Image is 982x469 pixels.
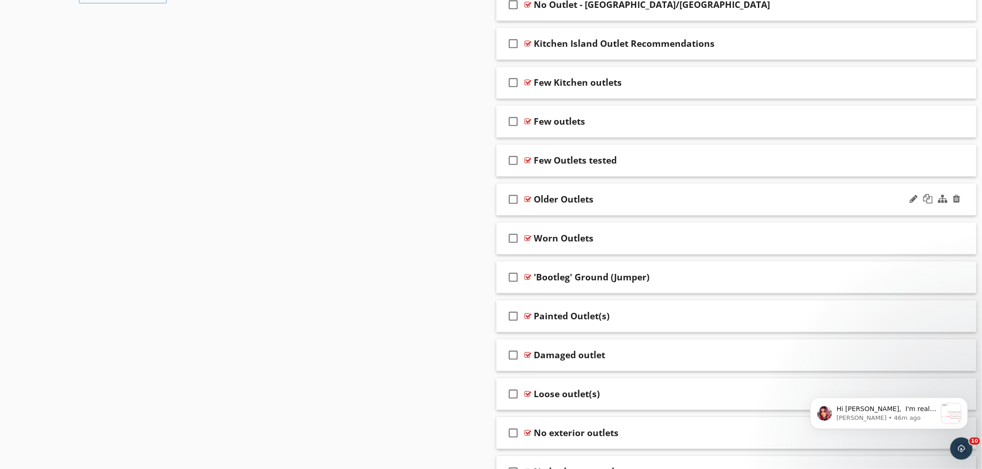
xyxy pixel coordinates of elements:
[506,383,521,405] i: check_box_outline_blank
[950,437,973,460] iframe: Intercom live chat
[534,233,594,244] div: Worn Outlets
[534,349,605,361] div: Damaged outlet
[506,32,521,55] i: check_box_outline_blank
[534,311,610,322] div: Painted Outlet(s)
[506,344,521,366] i: check_box_outline_blank
[506,71,521,94] i: check_box_outline_blank
[796,379,982,444] iframe: Intercom notifications message
[534,38,715,49] div: Kitchen Island Outlet Recommendations
[534,427,619,438] div: No exterior outlets
[969,437,980,445] span: 10
[506,227,521,249] i: check_box_outline_blank
[506,305,521,327] i: check_box_outline_blank
[534,194,594,205] div: Older Outlets
[40,26,140,162] span: Hi [PERSON_NAME], ﻿​﻿ ﻿I'm really sorry that our automated bot, [PERSON_NAME], wasn't able to ful...
[534,272,650,283] div: 'Bootleg' Ground (Jumper)
[506,110,521,133] i: check_box_outline_blank
[534,388,600,399] div: Loose outlet(s)
[534,77,622,88] div: Few Kitchen outlets
[506,149,521,171] i: check_box_outline_blank
[506,266,521,288] i: check_box_outline_blank
[506,422,521,444] i: check_box_outline_blank
[534,116,585,127] div: Few outlets
[40,35,141,43] p: Message from Alannah, sent 46m ago
[534,155,617,166] div: Few Outlets tested
[506,188,521,210] i: check_box_outline_blank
